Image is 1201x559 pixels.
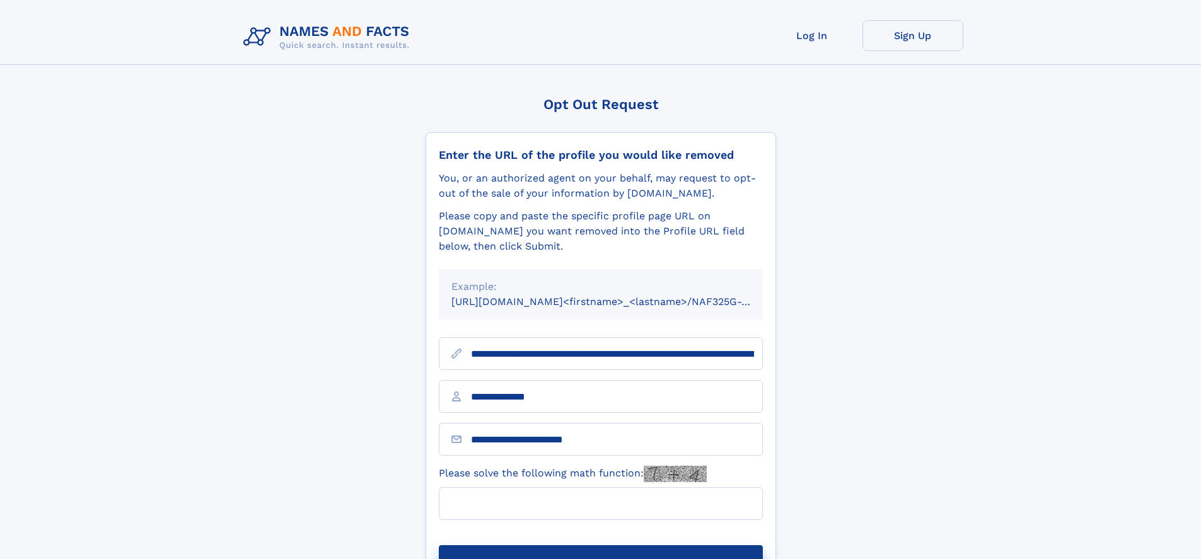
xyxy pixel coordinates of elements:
div: Opt Out Request [426,96,776,112]
div: Please copy and paste the specific profile page URL on [DOMAIN_NAME] you want removed into the Pr... [439,209,763,254]
small: [URL][DOMAIN_NAME]<firstname>_<lastname>/NAF325G-xxxxxxxx [451,296,787,308]
div: Example: [451,279,750,294]
label: Please solve the following math function: [439,466,707,482]
a: Log In [762,20,862,51]
a: Sign Up [862,20,963,51]
img: Logo Names and Facts [238,20,420,54]
div: Enter the URL of the profile you would like removed [439,148,763,162]
div: You, or an authorized agent on your behalf, may request to opt-out of the sale of your informatio... [439,171,763,201]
